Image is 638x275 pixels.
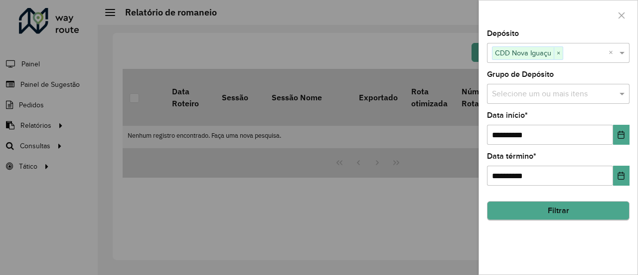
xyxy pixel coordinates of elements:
[487,109,528,121] label: Data início
[487,68,554,80] label: Grupo de Depósito
[487,27,519,39] label: Depósito
[609,47,617,59] span: Clear all
[554,47,563,59] span: ×
[613,166,630,186] button: Choose Date
[492,47,554,59] span: CDD Nova Iguaçu
[487,201,630,220] button: Filtrar
[487,150,536,162] label: Data término
[613,125,630,145] button: Choose Date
